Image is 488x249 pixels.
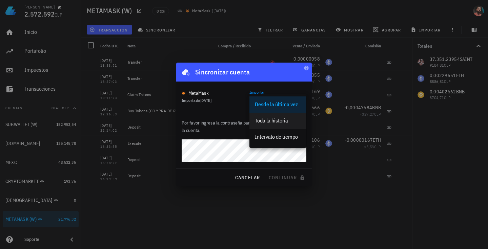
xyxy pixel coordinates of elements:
[182,98,211,103] span: Importado
[182,91,186,95] img: SVG_MetaMask_Icon_Color.svg
[200,98,211,103] span: [DATE]
[255,134,301,140] div: Intervalo de tiempo
[249,94,306,105] div: ImportarDesde la última vez
[195,67,250,77] div: Sincronizar cuenta
[249,90,265,95] label: Importar
[235,175,260,181] span: cancelar
[182,119,306,134] p: Por favor ingresa la contraseña para desbloquear y sincronizar la cuenta.
[255,117,301,124] div: Toda la historia
[255,101,301,108] div: Desde la última vez
[188,90,209,96] div: MetaMask
[232,172,263,184] button: cancelar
